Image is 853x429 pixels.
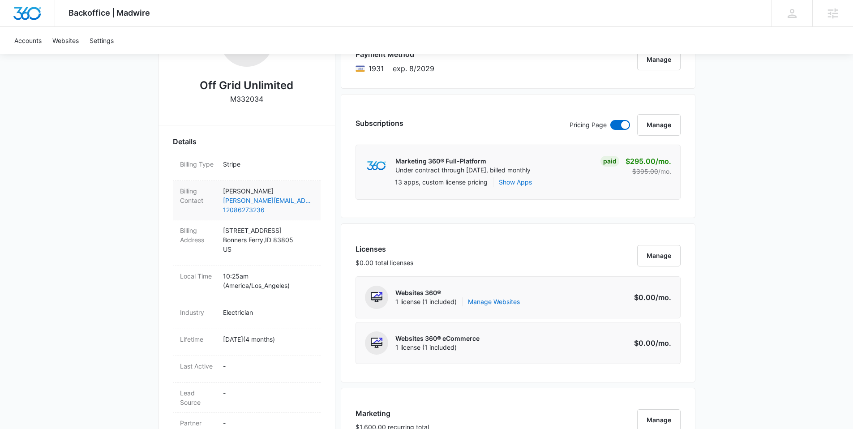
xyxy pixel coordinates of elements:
[173,356,321,383] div: Last Active-
[656,293,671,302] span: /mo.
[632,167,658,175] s: $395.00
[180,335,216,344] dt: Lifetime
[34,53,80,59] div: Domain Overview
[180,418,216,428] dt: Partner
[656,339,671,347] span: /mo.
[629,292,671,303] p: $0.00
[223,186,313,196] p: [PERSON_NAME]
[395,343,480,352] span: 1 license (1 included)
[656,157,671,166] span: /mo.
[180,271,216,281] dt: Local Time
[173,266,321,302] div: Local Time10:25am (America/Los_Angeles)
[637,245,681,266] button: Manage
[180,361,216,371] dt: Last Active
[223,226,313,254] p: [STREET_ADDRESS] Bonners Ferry , ID 83805 US
[369,63,384,74] span: Visa ending with
[47,27,84,54] a: Websites
[230,94,263,104] p: M332034
[223,388,313,398] p: -
[180,308,216,317] dt: Industry
[180,388,216,407] dt: Lead Source
[356,49,434,60] h3: Payment Method
[658,167,671,175] span: /mo.
[89,52,96,59] img: tab_keywords_by_traffic_grey.svg
[180,159,216,169] dt: Billing Type
[468,297,520,306] a: Manage Websites
[629,338,671,348] p: $0.00
[223,205,313,214] a: 12086273236
[637,114,681,136] button: Manage
[356,258,413,267] p: $0.00 total licenses
[395,166,531,175] p: Under contract through [DATE], billed monthly
[24,52,31,59] img: tab_domain_overview_orange.svg
[223,361,313,371] p: -
[200,77,293,94] h2: Off Grid Unlimited
[626,156,671,167] p: $295.00
[395,297,520,306] span: 1 license (1 included)
[395,157,531,166] p: Marketing 360® Full-Platform
[173,181,321,220] div: Billing Contact[PERSON_NAME][PERSON_NAME][EMAIL_ADDRESS][DOMAIN_NAME]12086273236
[393,63,434,74] span: exp. 8/2029
[223,159,313,169] p: Stripe
[173,302,321,329] div: IndustryElectrician
[180,226,216,245] dt: Billing Address
[9,27,47,54] a: Accounts
[14,23,21,30] img: website_grey.svg
[99,53,151,59] div: Keywords by Traffic
[223,308,313,317] p: Electrician
[173,220,321,266] div: Billing Address[STREET_ADDRESS]Bonners Ferry,ID 83805US
[223,196,313,205] a: [PERSON_NAME][EMAIL_ADDRESS][DOMAIN_NAME]
[173,329,321,356] div: Lifetime[DATE](4 months)
[23,23,99,30] div: Domain: [DOMAIN_NAME]
[395,334,480,343] p: Websites 360® eCommerce
[173,154,321,181] div: Billing TypeStripe
[570,120,607,130] p: Pricing Page
[600,156,619,167] div: Paid
[223,418,313,428] p: -
[14,14,21,21] img: logo_orange.svg
[180,186,216,205] dt: Billing Contact
[499,177,532,187] button: Show Apps
[84,27,119,54] a: Settings
[356,118,403,129] h3: Subscriptions
[367,161,386,171] img: marketing360Logo
[25,14,44,21] div: v 4.0.25
[356,408,429,419] h3: Marketing
[356,244,413,254] h3: Licenses
[173,136,197,147] span: Details
[69,8,150,17] span: Backoffice | Madwire
[223,271,313,290] p: 10:25am ( America/Los_Angeles )
[223,335,313,344] p: [DATE] ( 4 months )
[395,288,520,297] p: Websites 360®
[173,383,321,413] div: Lead Source-
[637,49,681,70] button: Manage
[395,177,488,187] p: 13 apps, custom license pricing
